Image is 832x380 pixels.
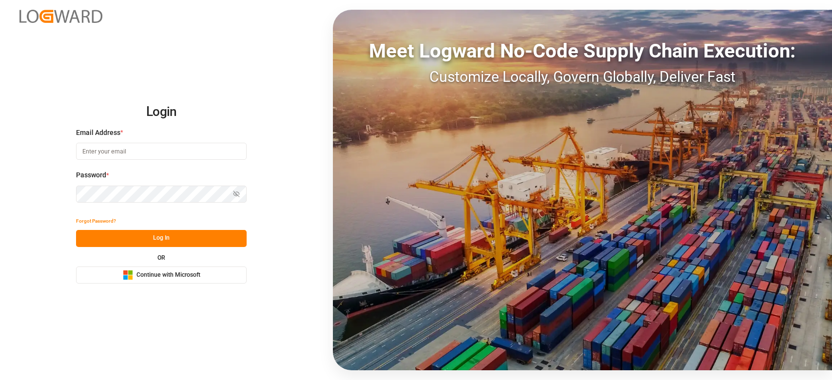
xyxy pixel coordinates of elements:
[76,128,120,138] span: Email Address
[76,213,116,230] button: Forgot Password?
[76,143,247,160] input: Enter your email
[76,230,247,247] button: Log In
[76,170,106,180] span: Password
[76,96,247,128] h2: Login
[136,271,200,280] span: Continue with Microsoft
[19,10,102,23] img: Logward_new_orange.png
[76,266,247,284] button: Continue with Microsoft
[157,255,165,261] small: OR
[333,66,832,88] div: Customize Locally, Govern Globally, Deliver Fast
[333,37,832,66] div: Meet Logward No-Code Supply Chain Execution:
